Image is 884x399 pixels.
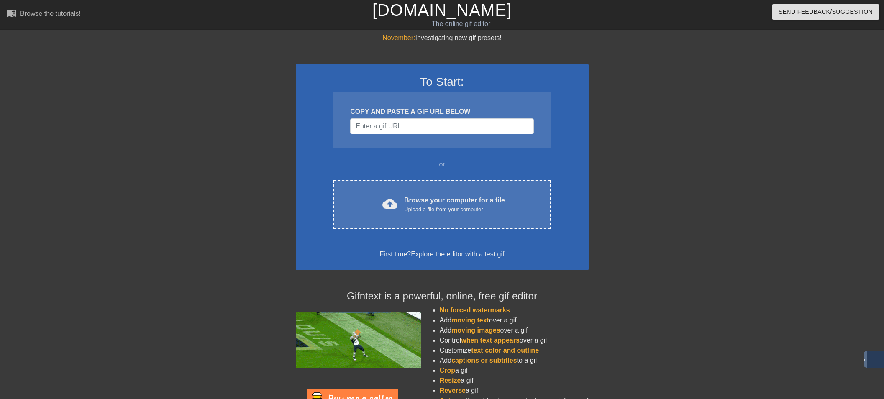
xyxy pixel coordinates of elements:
[7,8,81,21] a: Browse the tutorials!
[440,307,510,314] span: No forced watermarks
[440,335,589,345] li: Control over a gif
[440,376,589,386] li: a gif
[350,107,533,117] div: COPY AND PASTE A GIF URL BELOW
[440,345,589,356] li: Customize
[772,4,879,20] button: Send Feedback/Suggestion
[440,367,455,374] span: Crop
[440,387,466,394] span: Reverse
[307,75,578,89] h3: To Start:
[296,33,589,43] div: Investigating new gif presets!
[404,195,505,214] div: Browse your computer for a file
[440,366,589,376] li: a gif
[440,325,589,335] li: Add over a gif
[440,315,589,325] li: Add over a gif
[318,159,567,169] div: or
[350,118,533,134] input: Username
[440,377,461,384] span: Resize
[451,327,500,334] span: moving images
[471,347,539,354] span: text color and outline
[440,356,589,366] li: Add to a gif
[411,251,504,258] a: Explore the editor with a test gif
[7,8,17,18] span: menu_book
[20,10,81,17] div: Browse the tutorials!
[779,7,873,17] span: Send Feedback/Suggestion
[307,249,578,259] div: First time?
[404,205,505,214] div: Upload a file from your computer
[382,196,397,211] span: cloud_upload
[451,357,517,364] span: captions or subtitles
[451,317,489,324] span: moving text
[296,290,589,302] h4: Gifntext is a powerful, online, free gif editor
[372,1,512,19] a: [DOMAIN_NAME]
[299,19,623,29] div: The online gif editor
[382,34,415,41] span: November:
[296,312,421,368] img: football_small.gif
[461,337,520,344] span: when text appears
[440,386,589,396] li: a gif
